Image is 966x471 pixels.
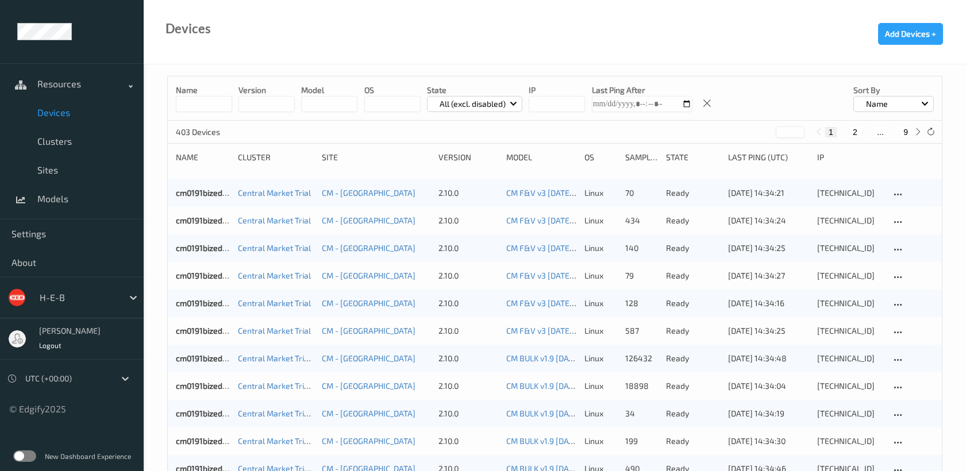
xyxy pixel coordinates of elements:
[506,271,633,280] a: CM F&V v3 [DATE] 08:27 Auto Save
[728,380,809,392] div: [DATE] 14:34:04
[322,326,415,335] a: CM - [GEOGRAPHIC_DATA]
[438,270,498,281] div: 2.10.0
[506,381,638,391] a: CM BULK v1.9 [DATE] 10:10 Auto Save
[666,270,720,281] p: ready
[322,152,430,163] div: Site
[238,188,311,198] a: Central Market Trial
[817,187,882,199] div: [TECHNICAL_ID]
[849,127,861,137] button: 2
[584,152,617,163] div: OS
[728,270,809,281] div: [DATE] 14:34:27
[817,152,882,163] div: ip
[176,271,236,280] a: cm0191bizedg14
[322,436,415,446] a: CM - [GEOGRAPHIC_DATA]
[728,215,809,226] div: [DATE] 14:34:24
[666,215,720,226] p: ready
[666,325,720,337] p: ready
[322,215,415,225] a: CM - [GEOGRAPHIC_DATA]
[238,381,334,391] a: Central Market Trial - Bulk
[817,270,882,281] div: [TECHNICAL_ID]
[584,435,617,447] p: linux
[584,242,617,254] p: linux
[666,152,720,163] div: State
[438,408,498,419] div: 2.10.0
[438,380,498,392] div: 2.10.0
[438,242,498,254] div: 2.10.0
[176,152,230,163] div: Name
[625,215,658,226] div: 434
[592,84,692,96] p: Last Ping After
[166,23,211,34] div: Devices
[625,408,658,419] div: 34
[438,353,498,364] div: 2.10.0
[666,187,720,199] p: ready
[817,380,882,392] div: [TECHNICAL_ID]
[584,380,617,392] p: linux
[176,215,235,225] a: cm0191bizedg12
[506,215,633,225] a: CM F&V v3 [DATE] 08:27 Auto Save
[817,242,882,254] div: [TECHNICAL_ID]
[238,271,311,280] a: Central Market Trial
[853,84,934,96] p: Sort by
[625,353,658,364] div: 126432
[666,353,720,364] p: ready
[238,152,314,163] div: Cluster
[322,408,415,418] a: CM - [GEOGRAPHIC_DATA]
[176,408,236,418] a: cm0191bizedg20
[238,215,311,225] a: Central Market Trial
[238,326,311,335] a: Central Market Trial
[506,436,638,446] a: CM BULK v1.9 [DATE] 10:10 Auto Save
[625,298,658,309] div: 128
[873,127,887,137] button: ...
[176,298,235,308] a: cm0191bizedg15
[584,325,617,337] p: linux
[506,326,633,335] a: CM F&V v3 [DATE] 08:27 Auto Save
[506,408,638,418] a: CM BULK v1.9 [DATE] 10:10 Auto Save
[817,325,882,337] div: [TECHNICAL_ID]
[436,98,510,110] p: All (excl. disabled)
[438,152,498,163] div: version
[728,242,809,254] div: [DATE] 14:34:25
[438,215,498,226] div: 2.10.0
[322,271,415,280] a: CM - [GEOGRAPHIC_DATA]
[506,243,633,253] a: CM F&V v3 [DATE] 08:27 Auto Save
[238,353,334,363] a: Central Market Trial - Bulk
[176,326,235,335] a: cm0191bizedg16
[176,353,236,363] a: cm0191bizedg18
[322,188,415,198] a: CM - [GEOGRAPHIC_DATA]
[427,84,523,96] p: State
[506,188,633,198] a: CM F&V v3 [DATE] 08:27 Auto Save
[506,353,638,363] a: CM BULK v1.9 [DATE] 10:10 Auto Save
[817,298,882,309] div: [TECHNICAL_ID]
[176,381,235,391] a: cm0191bizedg19
[584,187,617,199] p: linux
[364,84,421,96] p: OS
[238,436,334,446] a: Central Market Trial - Bulk
[176,84,232,96] p: Name
[625,187,658,199] div: 70
[238,408,334,418] a: Central Market Trial - Bulk
[438,325,498,337] div: 2.10.0
[238,243,311,253] a: Central Market Trial
[817,408,882,419] div: [TECHNICAL_ID]
[825,127,837,137] button: 1
[506,298,633,308] a: CM F&V v3 [DATE] 08:27 Auto Save
[625,242,658,254] div: 140
[728,187,809,199] div: [DATE] 14:34:21
[728,325,809,337] div: [DATE] 14:34:25
[728,298,809,309] div: [DATE] 14:34:16
[506,152,577,163] div: Model
[666,380,720,392] p: ready
[322,243,415,253] a: CM - [GEOGRAPHIC_DATA]
[584,215,617,226] p: linux
[817,435,882,447] div: [TECHNICAL_ID]
[878,23,943,45] button: Add Devices +
[438,435,498,447] div: 2.10.0
[438,298,498,309] div: 2.10.0
[625,152,658,163] div: Samples
[322,353,415,363] a: CM - [GEOGRAPHIC_DATA]
[666,408,720,419] p: ready
[666,242,720,254] p: ready
[625,270,658,281] div: 79
[176,436,236,446] a: cm0191bizedg22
